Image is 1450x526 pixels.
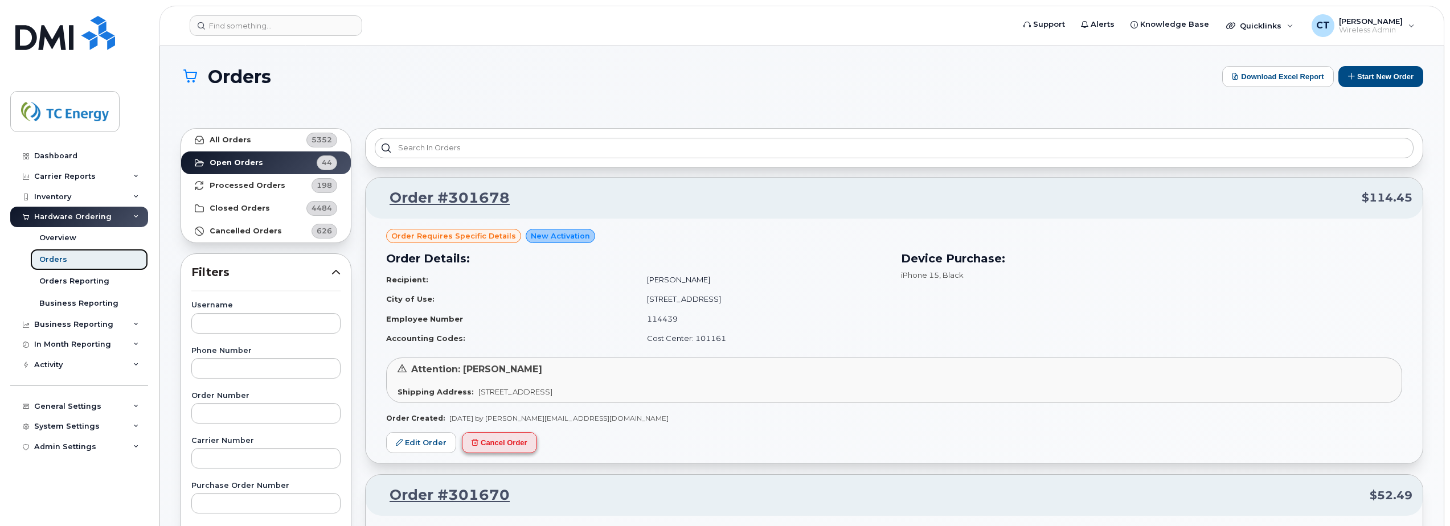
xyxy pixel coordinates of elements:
span: [DATE] by [PERSON_NAME][EMAIL_ADDRESS][DOMAIN_NAME] [449,414,669,422]
label: Order Number [191,392,341,400]
strong: City of Use: [386,294,435,303]
span: 626 [317,225,332,236]
td: 114439 [637,309,887,329]
strong: Accounting Codes: [386,334,465,343]
strong: Recipient: [386,275,428,284]
span: iPhone 15 [901,270,939,280]
strong: Processed Orders [210,181,285,190]
td: Cost Center: 101161 [637,328,887,348]
span: 5352 [312,134,332,145]
span: Orders [208,67,271,87]
strong: Cancelled Orders [210,227,282,236]
strong: Shipping Address: [398,387,474,396]
h3: Device Purchase: [901,250,1402,267]
a: Edit Order [386,432,456,453]
span: $52.49 [1370,487,1412,504]
span: 4484 [312,203,332,213]
button: Start New Order [1338,66,1423,87]
button: Download Excel Report [1222,66,1334,87]
a: Processed Orders198 [181,174,351,197]
td: [PERSON_NAME] [637,270,887,290]
label: Phone Number [191,347,341,355]
span: , Black [939,270,964,280]
a: Cancelled Orders626 [181,220,351,243]
a: All Orders5352 [181,129,351,151]
strong: Employee Number [386,314,463,323]
strong: Order Created: [386,414,445,422]
a: Closed Orders4484 [181,197,351,220]
button: Cancel Order [462,432,537,453]
span: [STREET_ADDRESS] [478,387,552,396]
span: New Activation [531,231,590,241]
span: Attention: [PERSON_NAME] [411,364,542,375]
span: 44 [322,157,332,168]
input: Search in orders [375,138,1414,158]
span: Order requires Specific details [391,231,516,241]
label: Carrier Number [191,437,341,445]
td: [STREET_ADDRESS] [637,289,887,309]
a: Order #301670 [376,485,510,506]
iframe: Messenger Launcher [1400,476,1441,517]
strong: Open Orders [210,158,263,167]
label: Username [191,302,341,309]
strong: All Orders [210,135,251,145]
a: Order #301678 [376,188,510,208]
span: 198 [317,180,332,191]
strong: Closed Orders [210,204,270,213]
label: Purchase Order Number [191,482,341,490]
span: $114.45 [1362,190,1412,206]
h3: Order Details: [386,250,887,267]
a: Open Orders44 [181,151,351,174]
span: Filters [191,264,331,281]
